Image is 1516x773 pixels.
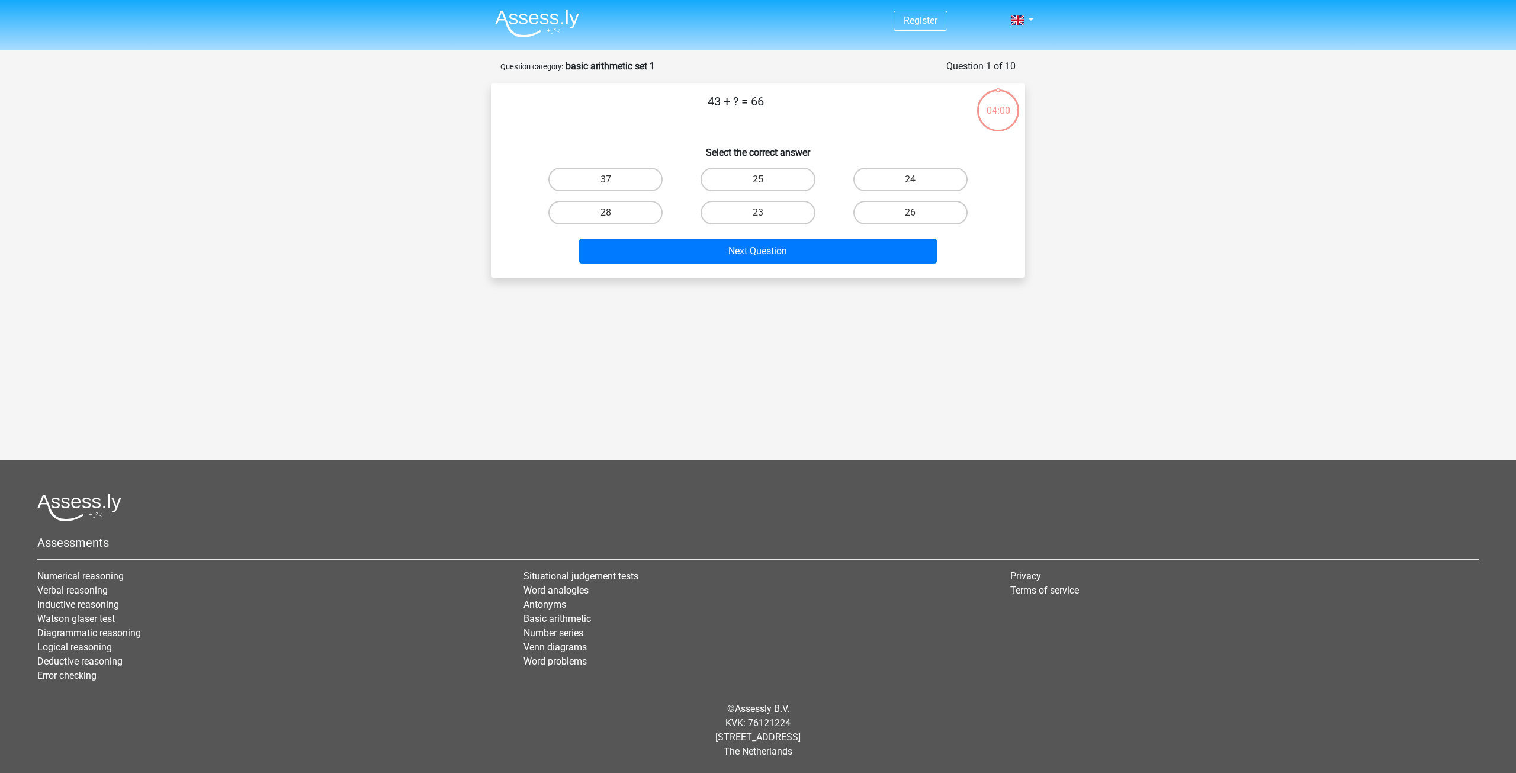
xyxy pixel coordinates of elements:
[976,88,1020,118] div: 04:00
[701,168,815,191] label: 25
[37,627,141,639] a: Diagrammatic reasoning
[523,585,589,596] a: Word analogies
[37,535,1479,550] h5: Assessments
[735,703,789,714] a: Assessly B.V.
[946,59,1016,73] div: Question 1 of 10
[28,692,1488,768] div: © KVK: 76121224 [STREET_ADDRESS] The Netherlands
[37,656,123,667] a: Deductive reasoning
[523,642,587,653] a: Venn diagrams
[37,599,119,610] a: Inductive reasoning
[37,570,124,582] a: Numerical reasoning
[853,201,968,224] label: 26
[37,642,112,653] a: Logical reasoning
[523,627,583,639] a: Number series
[853,168,968,191] label: 24
[548,168,663,191] label: 37
[579,239,937,264] button: Next Question
[523,656,587,667] a: Word problems
[523,613,591,624] a: Basic arithmetic
[548,201,663,224] label: 28
[701,201,815,224] label: 23
[510,137,1006,158] h6: Select the correct answer
[37,670,97,681] a: Error checking
[523,599,566,610] a: Antonyms
[37,613,115,624] a: Watson glaser test
[37,493,121,521] img: Assessly logo
[566,60,655,72] strong: basic arithmetic set 1
[1010,570,1041,582] a: Privacy
[500,62,563,71] small: Question category:
[495,9,579,37] img: Assessly
[510,92,962,128] p: 43 + ? = 66
[37,585,108,596] a: Verbal reasoning
[523,570,638,582] a: Situational judgement tests
[1010,585,1079,596] a: Terms of service
[904,15,937,26] a: Register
